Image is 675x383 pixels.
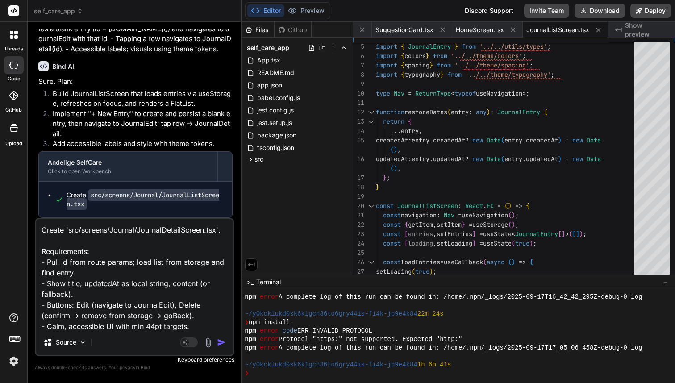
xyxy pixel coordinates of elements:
[375,25,433,34] span: SuggestionCard.tsx
[451,108,469,116] span: entry
[569,230,572,238] span: (
[562,230,565,238] span: ]
[390,127,401,135] span: ...
[56,338,76,347] p: Source
[472,239,476,247] span: ]
[572,155,583,163] span: new
[48,168,208,175] div: Click to open Workbench
[408,155,412,163] span: :
[353,70,364,79] div: 8
[256,80,283,91] span: app.json
[353,258,364,267] div: 26
[412,155,429,163] span: entry
[256,55,281,66] span: App.tsx
[408,89,412,97] span: =
[34,7,83,16] span: self_care_app
[353,220,364,229] div: 22
[515,221,519,229] span: ;
[458,211,462,219] span: =
[48,158,208,167] div: Andelige SelfCare
[4,45,23,53] label: threads
[256,278,281,287] span: Terminal
[476,108,487,116] span: any
[376,202,394,210] span: const
[401,211,437,219] span: navigation
[433,267,437,275] span: ;
[437,239,472,247] span: setLoading
[544,108,547,116] span: {
[401,258,440,266] span: loadEntries
[479,42,547,50] span: '../../utils/types'
[487,136,501,144] span: Date
[284,4,328,17] button: Preview
[465,71,551,79] span: '../../theme/typography'
[120,365,136,370] span: privacy
[256,142,295,153] span: tsconfig.json
[519,258,526,266] span: =>
[353,89,364,98] div: 10
[469,108,472,116] span: :
[6,354,21,369] img: settings
[458,202,462,210] span: :
[408,136,412,144] span: :
[515,211,519,219] span: ;
[412,136,429,144] span: entry
[67,191,223,208] div: Create
[512,258,515,266] span: )
[472,155,483,163] span: new
[515,230,558,238] span: JournalEntry
[454,61,529,69] span: '../../theme/spacing'
[515,202,522,210] span: =>
[526,136,558,144] span: createdAt
[408,117,412,125] span: {
[383,230,401,238] span: const
[376,183,379,191] span: }
[512,221,515,229] span: )
[256,130,297,141] span: package.json
[279,293,642,301] span: A complete log of this run can be found in: /home/.npm/_logs/2025-09-17T16_42_42_295Z-debug-0.log
[376,136,408,144] span: createdAt
[479,230,483,238] span: =
[526,25,589,34] span: JournalListScreen.tsx
[245,327,256,335] span: npm
[394,89,404,97] span: Nav
[401,52,404,60] span: {
[572,136,583,144] span: new
[575,4,625,18] button: Download
[565,136,569,144] span: :
[469,221,472,229] span: =
[497,108,540,116] span: JournalEntry
[353,61,364,70] div: 7
[429,136,433,144] span: .
[547,42,551,50] span: ;
[565,155,569,163] span: :
[260,293,279,301] span: error
[260,344,279,352] span: error
[387,174,390,182] span: ;
[353,267,364,276] div: 27
[512,230,515,238] span: <
[394,146,397,154] span: )
[383,258,401,266] span: const
[245,318,249,327] span: ❯
[551,71,554,79] span: ;
[462,211,508,219] span: useNavigation
[630,4,671,18] button: Deploy
[508,211,512,219] span: (
[383,117,404,125] span: return
[433,136,465,144] span: createdAt
[522,52,526,60] span: ;
[390,146,394,154] span: (
[558,136,562,144] span: )
[245,344,256,352] span: npm
[459,4,519,18] div: Discord Support
[397,202,458,210] span: JournalListScreen
[454,89,476,97] span: typeof
[376,267,412,275] span: setLoading
[433,221,437,229] span: ,
[472,136,483,144] span: new
[487,258,504,266] span: async
[501,155,504,163] span: (
[663,278,668,287] span: −
[353,154,364,164] div: 16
